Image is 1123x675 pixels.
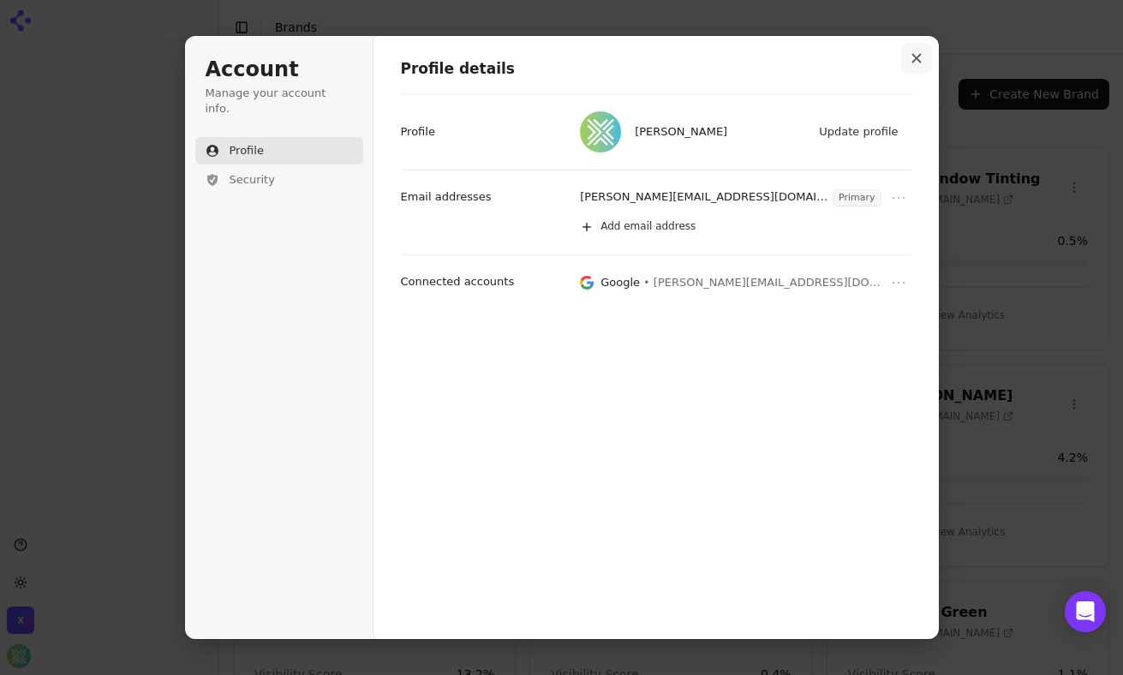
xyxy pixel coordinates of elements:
h1: Account [206,57,353,84]
span: [PERSON_NAME] [635,124,727,140]
p: Manage your account info. [206,86,353,116]
img: Courtney Turrin [580,111,621,152]
button: Security [195,166,363,194]
span: Security [230,172,275,188]
span: Profile [230,143,264,158]
span: Primary [833,190,881,206]
button: Open menu [888,272,909,293]
button: Add email address [571,213,911,241]
button: Close modal [901,43,932,74]
h1: Profile details [401,59,912,80]
span: • [PERSON_NAME][EMAIL_ADDRESS][DOMAIN_NAME] [643,275,881,290]
p: Connected accounts [401,274,515,290]
button: Open menu [888,188,909,208]
img: Google [580,275,594,290]
div: Open Intercom Messenger [1065,591,1106,632]
p: Email addresses [401,189,492,205]
button: Update profile [810,119,908,145]
button: Profile [195,137,363,164]
p: [PERSON_NAME][EMAIL_ADDRESS][DOMAIN_NAME] [580,189,829,206]
p: Google [600,275,640,290]
p: Profile [401,124,435,140]
span: Add email address [600,220,696,234]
